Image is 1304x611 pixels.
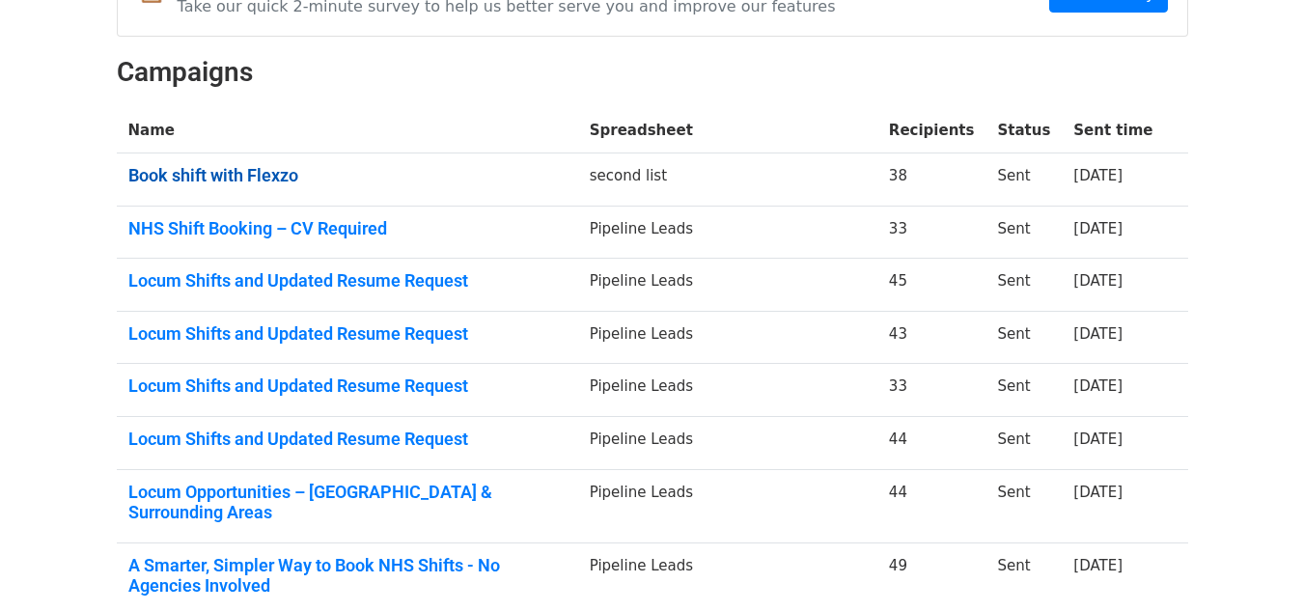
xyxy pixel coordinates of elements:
[877,259,986,312] td: 45
[877,108,986,153] th: Recipients
[877,364,986,417] td: 33
[1073,272,1123,290] a: [DATE]
[578,417,877,470] td: Pipeline Leads
[128,270,567,292] a: Locum Shifts and Updated Resume Request
[1073,430,1123,448] a: [DATE]
[578,364,877,417] td: Pipeline Leads
[578,153,877,207] td: second list
[1073,377,1123,395] a: [DATE]
[1073,220,1123,237] a: [DATE]
[1073,167,1123,184] a: [DATE]
[128,555,567,597] a: A Smarter, Simpler Way to Book NHS Shifts - No Agencies Involved
[117,108,578,153] th: Name
[578,206,877,259] td: Pipeline Leads
[128,218,567,239] a: NHS Shift Booking – CV Required
[1207,518,1304,611] iframe: Chat Widget
[128,375,567,397] a: Locum Shifts and Updated Resume Request
[877,469,986,542] td: 44
[985,206,1062,259] td: Sent
[578,108,877,153] th: Spreadsheet
[985,259,1062,312] td: Sent
[1073,557,1123,574] a: [DATE]
[985,153,1062,207] td: Sent
[877,417,986,470] td: 44
[985,108,1062,153] th: Status
[1073,484,1123,501] a: [DATE]
[128,323,567,345] a: Locum Shifts and Updated Resume Request
[128,165,567,186] a: Book shift with Flexzo
[877,311,986,364] td: 43
[128,429,567,450] a: Locum Shifts and Updated Resume Request
[1073,325,1123,343] a: [DATE]
[985,469,1062,542] td: Sent
[877,153,986,207] td: 38
[877,206,986,259] td: 33
[578,311,877,364] td: Pipeline Leads
[578,469,877,542] td: Pipeline Leads
[128,482,567,523] a: Locum Opportunities – [GEOGRAPHIC_DATA] & Surrounding Areas
[578,259,877,312] td: Pipeline Leads
[985,311,1062,364] td: Sent
[985,417,1062,470] td: Sent
[985,364,1062,417] td: Sent
[117,56,1188,89] h2: Campaigns
[1062,108,1164,153] th: Sent time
